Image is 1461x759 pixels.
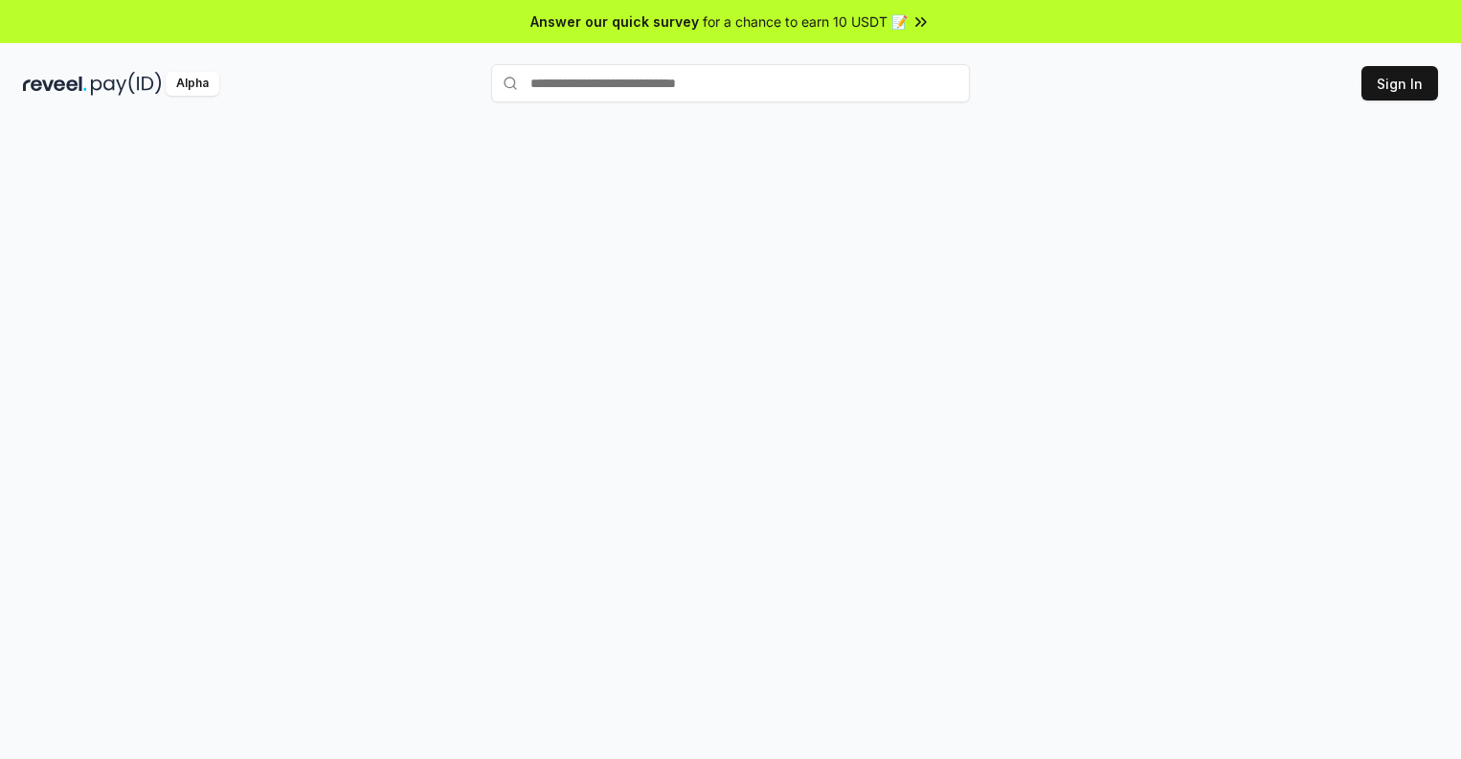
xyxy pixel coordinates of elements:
[1361,66,1438,100] button: Sign In
[703,11,908,32] span: for a chance to earn 10 USDT 📝
[530,11,699,32] span: Answer our quick survey
[91,72,162,96] img: pay_id
[23,72,87,96] img: reveel_dark
[166,72,219,96] div: Alpha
